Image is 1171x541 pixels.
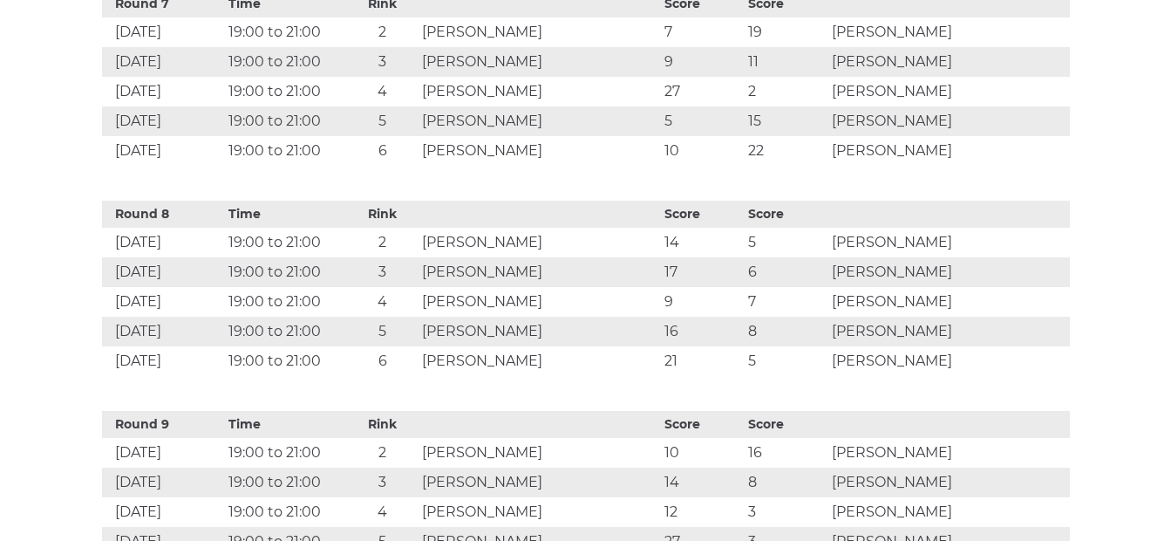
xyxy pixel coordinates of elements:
[347,468,418,497] td: 3
[347,228,418,257] td: 2
[102,287,225,317] td: [DATE]
[224,136,347,166] td: 19:00 to 21:00
[224,346,347,376] td: 19:00 to 21:00
[744,468,827,497] td: 8
[827,438,1070,468] td: [PERSON_NAME]
[102,438,225,468] td: [DATE]
[418,468,660,497] td: [PERSON_NAME]
[224,317,347,346] td: 19:00 to 21:00
[418,287,660,317] td: [PERSON_NAME]
[347,201,418,228] th: Rink
[347,47,418,77] td: 3
[102,228,225,257] td: [DATE]
[827,77,1070,106] td: [PERSON_NAME]
[660,228,744,257] td: 14
[744,47,827,77] td: 11
[744,317,827,346] td: 8
[224,287,347,317] td: 19:00 to 21:00
[744,201,827,228] th: Score
[744,346,827,376] td: 5
[224,17,347,47] td: 19:00 to 21:00
[827,17,1070,47] td: [PERSON_NAME]
[418,228,660,257] td: [PERSON_NAME]
[827,106,1070,136] td: [PERSON_NAME]
[347,317,418,346] td: 5
[347,438,418,468] td: 2
[418,17,660,47] td: [PERSON_NAME]
[224,201,347,228] th: Time
[347,106,418,136] td: 5
[418,77,660,106] td: [PERSON_NAME]
[744,228,827,257] td: 5
[347,17,418,47] td: 2
[102,106,225,136] td: [DATE]
[418,106,660,136] td: [PERSON_NAME]
[347,77,418,106] td: 4
[418,257,660,287] td: [PERSON_NAME]
[827,346,1070,376] td: [PERSON_NAME]
[347,287,418,317] td: 4
[102,346,225,376] td: [DATE]
[744,411,827,438] th: Score
[744,257,827,287] td: 6
[827,136,1070,166] td: [PERSON_NAME]
[660,47,744,77] td: 9
[660,136,744,166] td: 10
[418,346,660,376] td: [PERSON_NAME]
[827,497,1070,527] td: [PERSON_NAME]
[827,317,1070,346] td: [PERSON_NAME]
[418,317,660,346] td: [PERSON_NAME]
[827,228,1070,257] td: [PERSON_NAME]
[660,17,744,47] td: 7
[660,346,744,376] td: 21
[102,317,225,346] td: [DATE]
[744,17,827,47] td: 19
[224,438,347,468] td: 19:00 to 21:00
[347,411,418,438] th: Rink
[744,136,827,166] td: 22
[224,497,347,527] td: 19:00 to 21:00
[224,106,347,136] td: 19:00 to 21:00
[347,497,418,527] td: 4
[224,411,347,438] th: Time
[347,346,418,376] td: 6
[660,201,744,228] th: Score
[102,497,225,527] td: [DATE]
[418,47,660,77] td: [PERSON_NAME]
[660,317,744,346] td: 16
[660,468,744,497] td: 14
[224,468,347,497] td: 19:00 to 21:00
[827,468,1070,497] td: [PERSON_NAME]
[102,136,225,166] td: [DATE]
[660,287,744,317] td: 9
[827,47,1070,77] td: [PERSON_NAME]
[418,497,660,527] td: [PERSON_NAME]
[224,257,347,287] td: 19:00 to 21:00
[744,287,827,317] td: 7
[347,136,418,166] td: 6
[744,106,827,136] td: 15
[660,411,744,438] th: Score
[660,106,744,136] td: 5
[102,77,225,106] td: [DATE]
[827,287,1070,317] td: [PERSON_NAME]
[418,136,660,166] td: [PERSON_NAME]
[660,257,744,287] td: 17
[418,438,660,468] td: [PERSON_NAME]
[102,17,225,47] td: [DATE]
[660,77,744,106] td: 27
[224,77,347,106] td: 19:00 to 21:00
[102,411,225,438] th: Round 9
[660,497,744,527] td: 12
[102,47,225,77] td: [DATE]
[102,468,225,497] td: [DATE]
[744,77,827,106] td: 2
[347,257,418,287] td: 3
[827,257,1070,287] td: [PERSON_NAME]
[224,228,347,257] td: 19:00 to 21:00
[744,438,827,468] td: 16
[224,47,347,77] td: 19:00 to 21:00
[102,201,225,228] th: Round 8
[660,438,744,468] td: 10
[744,497,827,527] td: 3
